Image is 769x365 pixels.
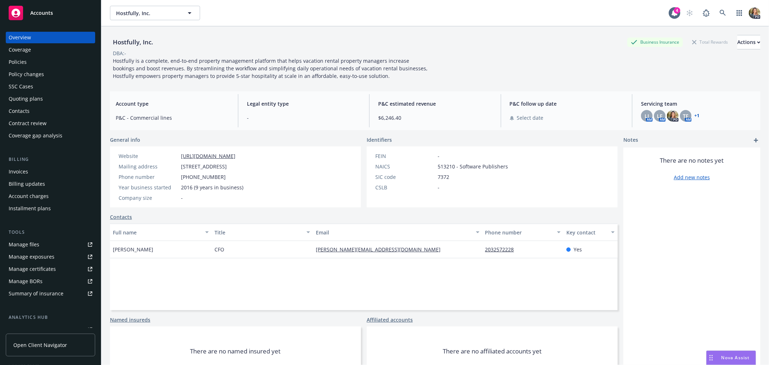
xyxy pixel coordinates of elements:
div: Policies [9,56,27,68]
span: TF [683,112,688,120]
button: Hostfully, Inc. [110,6,200,20]
a: [URL][DOMAIN_NAME] [181,153,235,159]
span: Servicing team [641,100,755,107]
a: Report a Bug [699,6,713,20]
div: Coverage [9,44,31,56]
span: - [438,152,439,160]
button: Full name [110,224,212,241]
span: P&C - Commercial lines [116,114,229,122]
a: Policy changes [6,69,95,80]
div: Email [316,229,471,236]
div: Billing updates [9,178,45,190]
div: 4 [674,7,680,14]
a: Contacts [6,105,95,117]
a: Search [716,6,730,20]
div: Policy changes [9,69,44,80]
a: Installment plans [6,203,95,214]
a: Contacts [110,213,132,221]
div: Coverage gap analysis [9,130,62,141]
div: Invoices [9,166,28,177]
a: SSC Cases [6,81,95,92]
a: Manage BORs [6,276,95,287]
a: add [752,136,760,145]
button: Email [313,224,482,241]
div: Website [119,152,178,160]
button: Actions [737,35,760,49]
div: SIC code [375,173,435,181]
div: DBA: - [113,49,126,57]
span: Hostfully, Inc. [116,9,178,17]
div: Manage BORs [9,276,43,287]
span: Hostfully is a complete, end-to-end property management platform that helps vacation rental prope... [113,57,429,79]
span: [PHONE_NUMBER] [181,173,226,181]
a: Loss summary generator [6,324,95,335]
span: There are no affiliated accounts yet [443,347,542,356]
span: Open Client Navigator [13,341,67,349]
a: Named insureds [110,316,150,324]
div: NAICS [375,163,435,170]
div: Billing [6,156,95,163]
div: Manage certificates [9,263,56,275]
span: Yes [574,246,582,253]
span: - [438,184,439,191]
a: Quoting plans [6,93,95,105]
a: Accounts [6,3,95,23]
div: Manage exposures [9,251,54,263]
div: Full name [113,229,201,236]
button: Nova Assist [706,351,756,365]
a: Manage files [6,239,95,250]
span: 7372 [438,173,449,181]
span: P&C estimated revenue [378,100,492,107]
div: Quoting plans [9,93,43,105]
a: Invoices [6,166,95,177]
span: 513210 - Software Publishers [438,163,508,170]
div: Total Rewards [689,38,732,47]
div: Company size [119,194,178,202]
span: There are no named insured yet [190,347,281,356]
div: Key contact [566,229,607,236]
div: Phone number [119,173,178,181]
a: Affiliated accounts [367,316,413,324]
div: Loss summary generator [9,324,68,335]
div: SSC Cases [9,81,33,92]
span: There are no notes yet [660,156,724,165]
div: Drag to move [707,351,716,365]
a: Policies [6,56,95,68]
span: $6,246.40 [378,114,492,122]
div: Year business started [119,184,178,191]
span: LF [657,112,662,120]
a: Billing updates [6,178,95,190]
button: Title [212,224,313,241]
span: 2016 (9 years in business) [181,184,243,191]
a: Manage exposures [6,251,95,263]
span: Identifiers [367,136,392,144]
img: photo [749,7,760,19]
span: Account type [116,100,229,107]
span: - [247,114,361,122]
div: Overview [9,32,31,43]
span: P&C follow up date [510,100,623,107]
span: [PERSON_NAME] [113,246,153,253]
span: Notes [623,136,638,145]
button: Key contact [564,224,618,241]
div: Phone number [485,229,553,236]
a: Add new notes [674,173,710,181]
div: Tools [6,229,95,236]
div: Account charges [9,190,49,202]
img: photo [667,110,679,122]
span: [STREET_ADDRESS] [181,163,227,170]
div: Contacts [9,105,30,117]
a: [PERSON_NAME][EMAIL_ADDRESS][DOMAIN_NAME] [316,246,446,253]
span: Accounts [30,10,53,16]
div: Contract review [9,118,47,129]
a: Start snowing [682,6,697,20]
a: Coverage gap analysis [6,130,95,141]
span: Select date [517,114,544,122]
span: Legal entity type [247,100,361,107]
div: Title [215,229,302,236]
a: Coverage [6,44,95,56]
span: CFO [215,246,224,253]
a: Contract review [6,118,95,129]
a: Switch app [732,6,747,20]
